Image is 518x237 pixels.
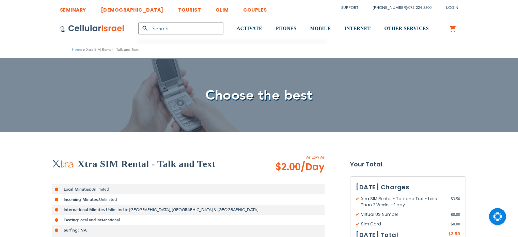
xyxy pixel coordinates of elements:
[451,211,460,218] span: 0.00
[451,211,453,218] span: $
[243,2,267,14] a: COUPLES
[257,154,325,160] span: As Low As
[60,2,86,14] a: SEMINARY
[384,16,429,42] a: OTHER SERVICES
[451,231,460,237] span: 3.50
[451,221,460,227] span: 0.00
[101,2,163,14] a: [DEMOGRAPHIC_DATA]
[446,5,458,10] span: Login
[52,184,325,194] li: Unlimited
[276,16,297,42] a: PHONES
[310,26,331,31] span: MOBILE
[52,160,74,168] img: Xtra SIM Rental - Talk and Text
[341,5,358,10] a: Support
[408,5,431,10] a: 072-224-3300
[384,26,429,31] span: OTHER SERVICES
[451,196,460,208] span: 3.50
[350,159,466,169] strong: Your Total
[64,217,79,223] strong: Texting:
[373,5,407,10] a: [PHONE_NUMBER]
[276,26,297,31] span: PHONES
[138,23,223,34] input: Search
[237,26,262,31] span: ACTIVATE
[356,211,451,218] span: Virtual US Number
[52,194,325,205] li: Unlimited
[205,86,313,105] span: Choose the best
[237,16,262,42] a: ACTIVATE
[356,196,451,208] span: Xtra SIM Rental - Talk and Text - Less Than 2 Weeks - 1 day
[451,221,453,227] span: $
[82,46,139,53] li: Xtra SIM Rental - Talk and Text
[356,182,460,192] h3: [DATE] Charges
[344,26,371,31] span: INTERNET
[64,187,91,192] strong: Local Minutes:
[275,160,325,174] span: $2.00
[52,205,325,215] li: Unlimited to [GEOGRAPHIC_DATA], [GEOGRAPHIC_DATA] & [GEOGRAPHIC_DATA]
[216,2,229,14] a: OLIM
[60,25,125,33] img: Cellular Israel Logo
[451,196,453,202] span: $
[356,221,451,227] span: Sim Card
[64,227,87,233] strong: Surfing: NA
[72,47,82,52] a: Home
[366,3,431,13] li: /
[52,215,325,225] li: local and international
[310,16,331,42] a: MOBILE
[78,157,215,171] h2: Xtra SIM Rental - Talk and Text
[301,160,325,174] span: /Day
[64,207,106,212] strong: International Minutes:
[178,2,201,14] a: TOURIST
[344,16,371,42] a: INTERNET
[64,197,99,202] strong: Incoming Minutes:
